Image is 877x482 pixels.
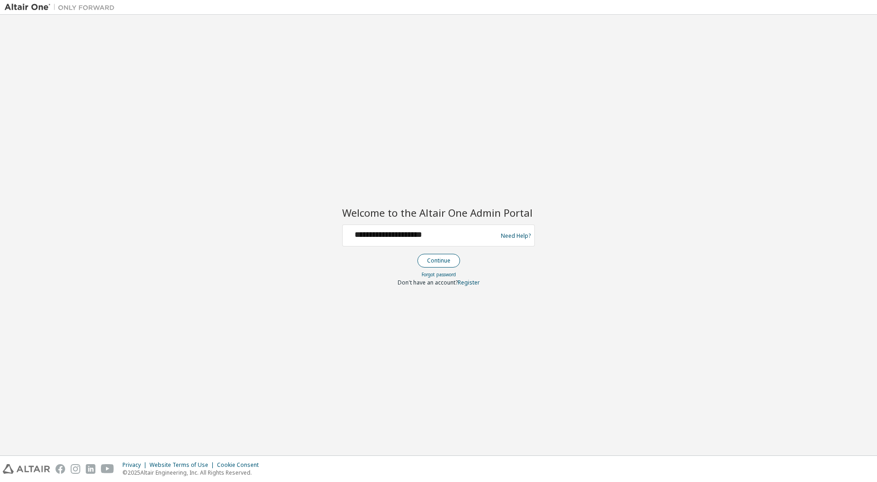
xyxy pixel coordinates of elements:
[422,271,456,278] a: Forgot password
[122,461,150,469] div: Privacy
[3,464,50,474] img: altair_logo.svg
[417,254,460,268] button: Continue
[398,279,458,286] span: Don't have an account?
[86,464,95,474] img: linkedin.svg
[122,469,264,477] p: © 2025 Altair Engineering, Inc. All Rights Reserved.
[101,464,114,474] img: youtube.svg
[5,3,119,12] img: Altair One
[56,464,65,474] img: facebook.svg
[217,461,264,469] div: Cookie Consent
[458,279,480,286] a: Register
[342,206,535,219] h2: Welcome to the Altair One Admin Portal
[71,464,80,474] img: instagram.svg
[150,461,217,469] div: Website Terms of Use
